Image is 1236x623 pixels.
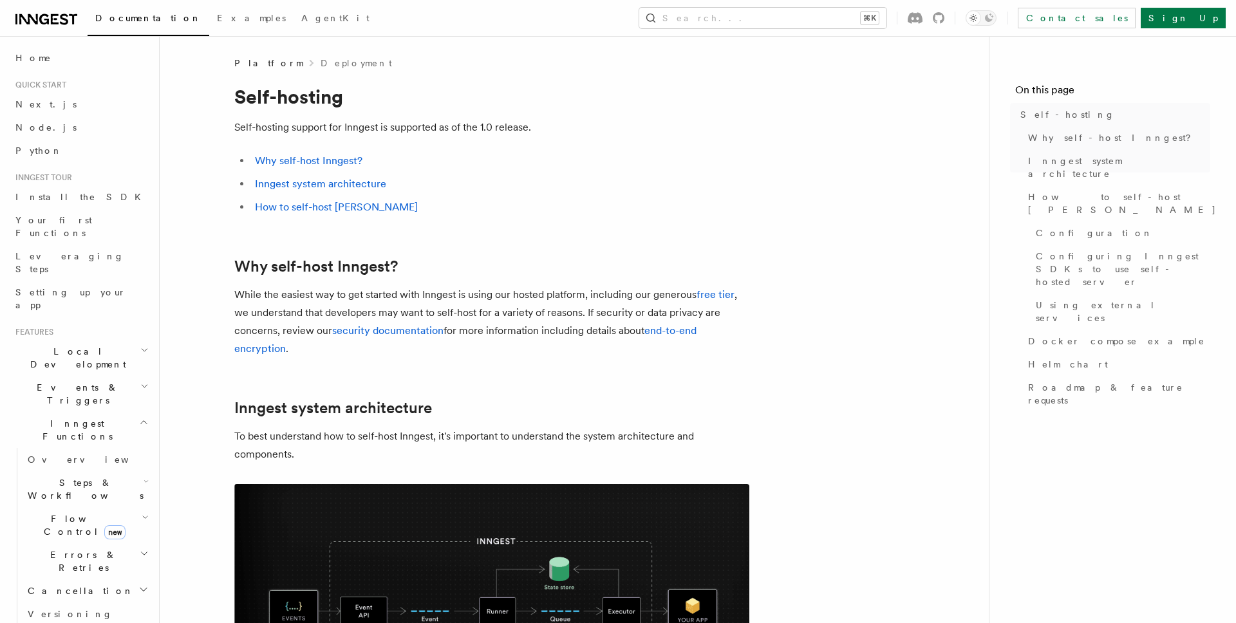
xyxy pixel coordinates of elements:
[23,512,142,538] span: Flow Control
[1028,191,1217,216] span: How to self-host [PERSON_NAME]
[23,543,151,579] button: Errors & Retries
[1036,250,1210,288] span: Configuring Inngest SDKs to use self-hosted server
[10,209,151,245] a: Your first Functions
[10,93,151,116] a: Next.js
[28,609,113,619] span: Versioning
[10,340,151,376] button: Local Development
[10,46,151,70] a: Home
[234,286,749,358] p: While the easiest way to get started with Inngest is using our hosted platform, including our gen...
[1023,185,1210,221] a: How to self-host [PERSON_NAME]
[697,288,735,301] a: free tier
[301,13,370,23] span: AgentKit
[234,85,749,108] h1: Self-hosting
[1023,126,1210,149] a: Why self-host Inngest?
[1023,330,1210,353] a: Docker compose example
[10,327,53,337] span: Features
[1031,245,1210,293] a: Configuring Inngest SDKs to use self-hosted server
[1028,381,1210,407] span: Roadmap & feature requests
[23,471,151,507] button: Steps & Workflows
[294,4,377,35] a: AgentKit
[1023,376,1210,412] a: Roadmap & feature requests
[1015,103,1210,126] a: Self-hosting
[234,257,398,275] a: Why self-host Inngest?
[23,579,151,602] button: Cancellation
[1028,358,1108,371] span: Helm chart
[15,122,77,133] span: Node.js
[209,4,294,35] a: Examples
[23,507,151,543] button: Flow Controlnew
[1028,154,1210,180] span: Inngest system architecture
[104,525,126,539] span: new
[255,178,386,190] a: Inngest system architecture
[321,57,392,70] a: Deployment
[639,8,886,28] button: Search...⌘K
[255,154,362,167] a: Why self-host Inngest?
[234,427,749,463] p: To best understand how to self-host Inngest, it's important to understand the system architecture...
[15,251,124,274] span: Leveraging Steps
[23,584,134,597] span: Cancellation
[10,139,151,162] a: Python
[10,172,72,183] span: Inngest tour
[23,476,144,502] span: Steps & Workflows
[255,201,418,213] a: How to self-host [PERSON_NAME]
[10,417,139,443] span: Inngest Functions
[23,548,140,574] span: Errors & Retries
[332,324,444,337] a: security documentation
[1020,108,1115,121] span: Self-hosting
[1015,82,1210,103] h4: On this page
[28,454,160,465] span: Overview
[861,12,879,24] kbd: ⌘K
[15,215,92,238] span: Your first Functions
[10,376,151,412] button: Events & Triggers
[23,448,151,471] a: Overview
[95,13,201,23] span: Documentation
[15,145,62,156] span: Python
[1031,221,1210,245] a: Configuration
[966,10,997,26] button: Toggle dark mode
[234,118,749,136] p: Self-hosting support for Inngest is supported as of the 1.0 release.
[15,99,77,109] span: Next.js
[1023,353,1210,376] a: Helm chart
[10,281,151,317] a: Setting up your app
[1031,293,1210,330] a: Using external services
[10,345,140,371] span: Local Development
[10,116,151,139] a: Node.js
[1028,335,1205,348] span: Docker compose example
[10,381,140,407] span: Events & Triggers
[234,399,432,417] a: Inngest system architecture
[10,245,151,281] a: Leveraging Steps
[1036,227,1153,239] span: Configuration
[217,13,286,23] span: Examples
[1141,8,1226,28] a: Sign Up
[15,287,126,310] span: Setting up your app
[88,4,209,36] a: Documentation
[10,80,66,90] span: Quick start
[15,51,51,64] span: Home
[1023,149,1210,185] a: Inngest system architecture
[234,57,303,70] span: Platform
[1028,131,1200,144] span: Why self-host Inngest?
[1036,299,1210,324] span: Using external services
[10,185,151,209] a: Install the SDK
[10,412,151,448] button: Inngest Functions
[1018,8,1136,28] a: Contact sales
[15,192,149,202] span: Install the SDK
